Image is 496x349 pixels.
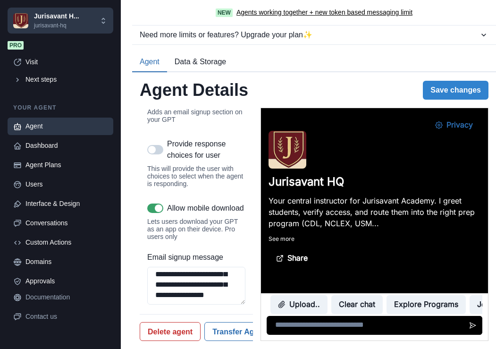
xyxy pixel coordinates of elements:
span: New [216,9,233,17]
button: Chakra UIJurisavant H...jurisavant-hq [8,8,113,34]
h2: Agent Details [140,80,248,100]
div: Contact us [25,312,108,322]
p: Your agent [8,103,113,112]
p: Jurisavant H... [34,11,79,21]
button: Agent [132,52,167,72]
div: Lets users download your GPT as an app on their device. Pro users only [147,218,245,240]
a: Documentation [8,289,113,306]
span: Pro [8,41,24,50]
div: Custom Actions [25,238,108,247]
img: Chakra UI [13,13,28,28]
div: Need more limits or features? Upgrade your plan ✨ [140,29,479,41]
p: Allow mobile download [167,203,244,214]
div: Conversations [25,218,108,228]
div: Domains [25,257,108,267]
div: Adds an email signup section on your GPT [147,108,245,123]
div: Dashboard [25,141,108,151]
div: Agent Plans [25,160,108,170]
iframe: Agent Chat [261,108,488,340]
button: Need more limits or features? Upgrade your plan✨ [132,26,496,44]
p: Provide response choices for user [167,138,245,161]
label: Email signup message [147,252,240,263]
button: Send message [202,208,221,227]
a: Agents working together + new token based messaging limit [236,8,412,17]
div: Approvals [25,276,108,286]
button: Join Jurisavant Academy [209,187,313,206]
div: Documentation [25,292,108,302]
div: Interface & Design [25,199,108,209]
div: This will provide the user with choices to select when the agent is responding. [147,165,245,187]
button: Transfer Agent [204,322,273,341]
div: Next steps [25,75,108,85]
button: Privacy Settings [167,8,219,26]
div: Users [25,179,108,189]
div: Agent [25,121,108,131]
button: Data & Storage [167,52,234,72]
p: jurisavant-hq [34,21,79,30]
button: Save changes [423,81,488,100]
button: Delete agent [140,322,201,341]
div: Visit [25,57,108,67]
